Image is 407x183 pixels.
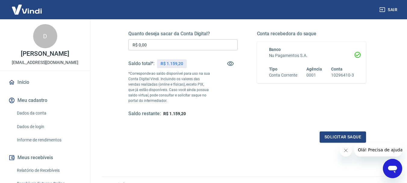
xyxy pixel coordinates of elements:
span: Banco [269,47,281,52]
span: Tipo [269,67,278,71]
iframe: Fechar mensagem [340,144,352,156]
h6: 0001 [306,72,322,78]
button: Sair [378,4,400,15]
span: Olá! Precisa de ajuda? [4,4,51,9]
h5: Saldo restante: [128,111,161,117]
a: Dados da conta [14,107,83,119]
h5: Saldo total*: [128,61,155,67]
iframe: Botão para abrir a janela de mensagens [383,159,402,178]
a: Início [7,76,83,89]
div: D [33,24,57,48]
span: Agência [306,67,322,71]
img: Vindi [7,0,46,19]
p: [PERSON_NAME] [21,51,69,57]
h6: Conta Corrente [269,72,297,78]
p: R$ 1.159,20 [161,61,183,67]
button: Meus recebíveis [7,151,83,164]
h5: Quanto deseja sacar da Conta Digital? [128,31,238,37]
p: [EMAIL_ADDRESS][DOMAIN_NAME] [12,59,78,66]
p: *Corresponde ao saldo disponível para uso na sua Conta Digital Vindi. Incluindo os valores das ve... [128,71,210,103]
a: Relatório de Recebíveis [14,164,83,177]
button: Solicitar saque [320,131,366,143]
h6: Nu Pagamentos S.A. [269,52,354,59]
a: Dados de login [14,121,83,133]
iframe: Mensagem da empresa [354,143,402,156]
a: Informe de rendimentos [14,134,83,146]
span: Conta [331,67,343,71]
button: Meu cadastro [7,94,83,107]
h6: 10296410-3 [331,72,354,78]
h5: Conta recebedora do saque [257,31,366,37]
span: R$ 1.159,20 [163,111,186,116]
